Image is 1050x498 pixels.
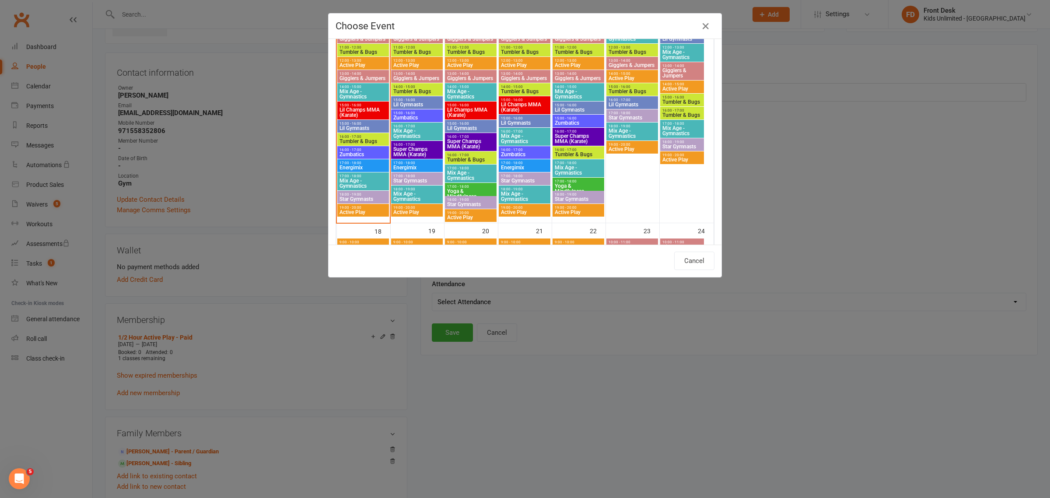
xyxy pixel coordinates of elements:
span: Star Gymnasts [500,178,549,183]
span: Lil Gymnasts [447,126,495,131]
span: Active Play [500,210,549,215]
span: 17:00 - 18:00 [554,161,602,165]
span: 14:00 - 15:00 [500,85,549,89]
span: Summer Camp 2025 [554,244,602,255]
span: 17:00 - 18:00 [447,166,495,170]
div: 19 [428,223,444,238]
span: Active Play [393,210,441,215]
span: 15:00 - 16:00 [662,95,702,99]
span: Tumbler & Bugs [447,157,495,162]
span: 16:00 - 17:00 [339,135,387,139]
span: 12:00 - 13:00 [662,46,702,49]
span: Mix Age - Gymnastics [393,191,441,202]
span: 9:00 - 10:00 [500,240,549,244]
span: Lil Gymnasts [662,36,702,42]
span: Tumbler & Bugs [662,99,702,105]
div: 23 [644,223,659,238]
span: 12:00 - 13:00 [608,46,656,49]
span: 9:00 - 10:00 [554,240,602,244]
span: 16:00 - 17:00 [447,135,495,139]
span: 16:00 - 17:00 [662,109,702,112]
span: 17:00 - 18:00 [339,174,387,178]
span: 15:00 - 16:00 [554,103,602,107]
span: 11:00 - 12:00 [339,46,387,49]
span: 5 [27,468,34,475]
span: Lil Champs MMA (Karate) [339,107,387,118]
span: 18:00 - 19:00 [447,198,495,202]
span: Zumbatics [393,115,441,120]
span: Active Play [447,63,495,68]
span: 19:00 - 20:00 [393,206,441,210]
span: 13:00 - 14:00 [500,72,549,76]
span: Mix Age - Gymnastics [393,128,441,139]
span: 16:00 - 17:00 [393,143,441,147]
span: 16:00 - 17:00 [339,148,387,152]
span: Tumbler & Bugs [447,49,495,55]
span: Gigglers & Jumpers [662,68,702,78]
span: 17:00 - 18:00 [339,161,387,165]
span: 18:00 - 19:00 [662,140,702,144]
span: 19:00 - 20:00 [662,153,702,157]
span: Tumbler & Bugs [554,49,602,55]
span: 13:00 - 14:00 [608,59,656,63]
span: Active Play [500,63,549,68]
span: Gigglers & Jumpers [393,76,441,81]
span: 18:00 - 19:00 [608,124,656,128]
span: 15:00 - 16:00 [608,85,656,89]
span: 17:00 - 18:00 [662,122,702,126]
span: Mix Age - Gymnastics [608,128,656,139]
span: Tumbler & Bugs [393,49,441,55]
span: 14:00 - 15:00 [393,85,441,89]
span: 12:00 - 13:00 [447,59,495,63]
span: Energimix [500,165,549,170]
span: Active Play [662,157,702,162]
span: 15:00 - 16:00 [500,116,549,120]
span: Lil Gymnasts [339,126,387,131]
span: Gigglers & Jumpers [447,36,495,42]
span: 16:00 - 17:00 [608,98,656,102]
span: Star Gymnasts [554,196,602,202]
span: 17:00 - 18:00 [500,161,549,165]
span: Tumbler & Bugs [393,89,441,94]
iframe: Intercom live chat [9,468,30,489]
span: Active Play [339,63,387,68]
span: 12:00 - 13:00 [500,59,549,63]
span: Lil Gymnasts [554,107,602,112]
span: Mix Age - Gymnastics [608,31,656,42]
span: 11:00 - 12:00 [393,46,441,49]
span: Mix Age - Gymnastics [662,126,702,136]
span: 14:00 - 15:00 [447,85,495,89]
span: Tumbler & Bugs [554,152,602,157]
span: Gigglers & Jumpers [393,36,441,42]
span: 18:00 - 19:00 [339,193,387,196]
span: 15:00 - 16:00 [393,111,441,115]
div: 24 [698,223,714,238]
span: 12:00 - 13:00 [339,59,387,63]
span: 14:00 - 15:00 [662,82,702,86]
span: Summer Camp 2025 [447,244,495,255]
span: Active Play [662,86,702,91]
span: Mix Age - Gymnastics [447,89,495,99]
span: 17:00 - 18:00 [500,174,549,178]
div: 22 [590,223,605,238]
span: Star Gymnasts [393,178,441,183]
span: Lil Gymnasts [608,102,656,107]
div: 21 [536,223,552,238]
span: 11:00 - 12:00 [447,46,495,49]
span: 15:00 - 16:00 [500,98,549,102]
span: 18:00 - 19:00 [500,187,549,191]
span: Summer Camp 2025 [500,244,549,255]
span: 12:00 - 13:00 [393,59,441,63]
span: 10:00 - 11:00 [662,240,702,244]
span: 17:00 - 18:00 [393,174,441,178]
h4: Choose Event [336,21,714,32]
button: Close [699,19,713,33]
span: 19:00 - 20:00 [339,206,387,210]
span: Star Gymnasts [339,196,387,202]
span: Gigglers & Jumpers [662,244,702,255]
span: 16:00 - 17:00 [500,148,549,152]
span: Star Gymnasts [447,202,495,207]
span: 19:00 - 20:00 [447,211,495,215]
span: Gigglers & Jumpers [500,76,549,81]
span: 18:00 - 19:00 [393,187,441,191]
